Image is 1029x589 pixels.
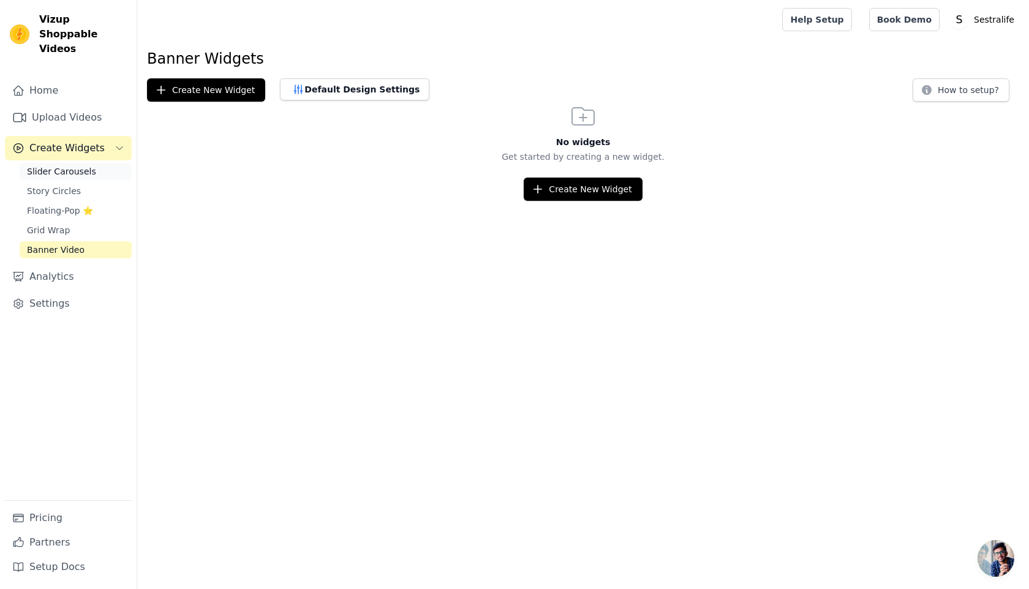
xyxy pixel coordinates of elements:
a: Floating-Pop ⭐ [20,202,132,219]
span: Grid Wrap [27,224,70,236]
a: Grid Wrap [20,222,132,239]
span: Vizup Shoppable Videos [39,12,127,56]
a: Home [5,78,132,103]
button: Create New Widget [147,78,265,102]
a: Story Circles [20,182,132,200]
div: Open chat [978,540,1014,577]
a: Help Setup [782,8,851,31]
button: S Sestralife [949,9,1019,31]
p: Sestralife [969,9,1019,31]
text: S [956,13,963,26]
button: Default Design Settings [280,78,429,100]
button: Create Widgets [5,136,132,160]
a: Partners [5,530,132,555]
a: How to setup? [913,87,1009,99]
a: Banner Video [20,241,132,258]
button: Create New Widget [524,178,642,201]
a: Analytics [5,264,132,289]
a: Upload Videos [5,105,132,130]
img: Vizup [10,24,29,44]
h3: No widgets [137,136,1029,148]
a: Slider Carousels [20,163,132,180]
h1: Banner Widgets [147,49,1019,69]
button: How to setup? [913,78,1009,102]
span: Slider Carousels [27,165,96,178]
span: Story Circles [27,185,81,197]
a: Book Demo [869,8,940,31]
span: Banner Video [27,244,85,256]
a: Pricing [5,506,132,530]
a: Setup Docs [5,555,132,579]
span: Create Widgets [29,141,105,156]
span: Floating-Pop ⭐ [27,204,93,217]
p: Get started by creating a new widget. [137,151,1029,163]
a: Settings [5,291,132,316]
